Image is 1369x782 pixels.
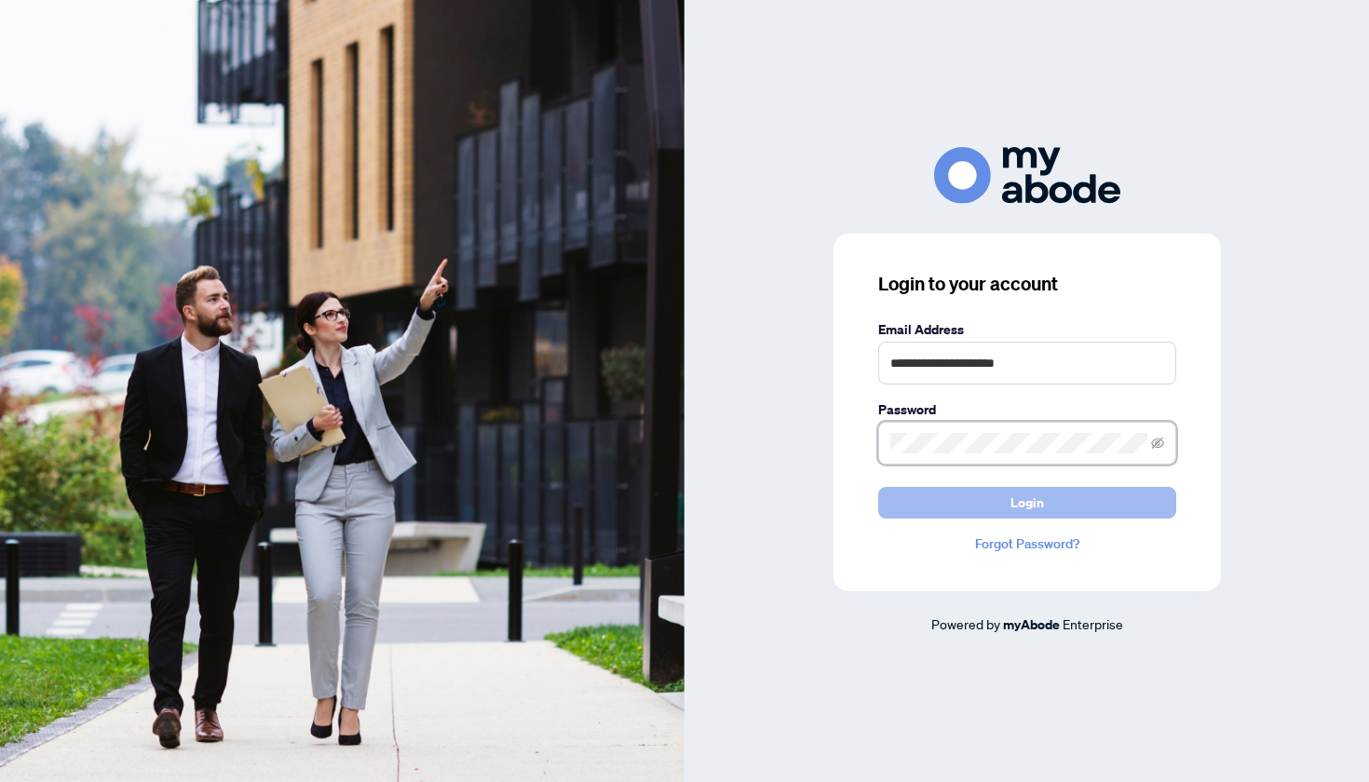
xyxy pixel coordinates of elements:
[934,147,1120,204] img: ma-logo
[931,615,1000,632] span: Powered by
[878,271,1176,297] h3: Login to your account
[878,319,1176,340] label: Email Address
[878,399,1176,420] label: Password
[1063,615,1123,632] span: Enterprise
[1010,488,1044,518] span: Login
[1151,437,1164,450] span: eye-invisible
[1003,614,1060,635] a: myAbode
[878,487,1176,519] button: Login
[878,533,1176,554] a: Forgot Password?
